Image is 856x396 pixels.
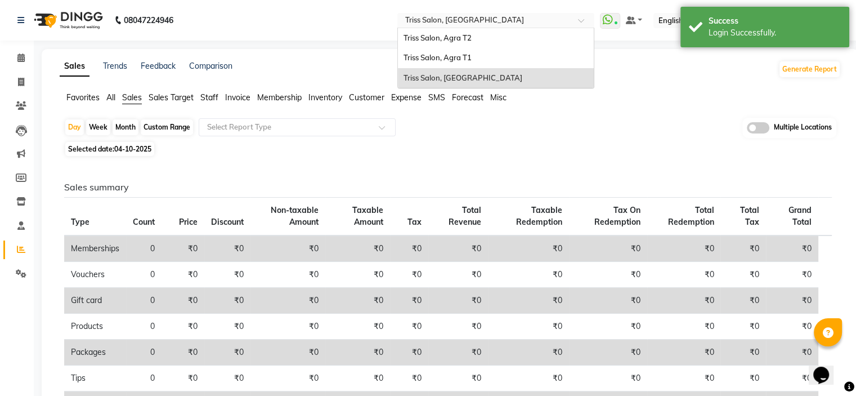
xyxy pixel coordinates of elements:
[647,288,720,314] td: ₹0
[64,366,126,391] td: Tips
[86,119,110,135] div: Week
[488,288,569,314] td: ₹0
[788,205,812,227] span: Grand Total
[126,314,162,340] td: 0
[352,205,383,227] span: Taxable Amount
[308,92,342,103] span: Inventory
[113,119,138,135] div: Month
[488,262,569,288] td: ₹0
[488,235,569,262] td: ₹0
[204,340,250,366] td: ₹0
[397,28,594,89] ng-dropdown-panel: Options list
[250,314,325,340] td: ₹0
[390,262,428,288] td: ₹0
[141,119,193,135] div: Custom Range
[126,340,162,366] td: 0
[390,340,428,366] td: ₹0
[452,92,483,103] span: Forecast
[162,262,204,288] td: ₹0
[250,340,325,366] td: ₹0
[64,340,126,366] td: Packages
[720,314,765,340] td: ₹0
[569,340,647,366] td: ₹0
[569,314,647,340] td: ₹0
[766,235,818,262] td: ₹0
[390,235,428,262] td: ₹0
[204,366,250,391] td: ₹0
[64,262,126,288] td: Vouchers
[257,92,302,103] span: Membership
[325,314,390,340] td: ₹0
[390,314,428,340] td: ₹0
[390,366,428,391] td: ₹0
[64,314,126,340] td: Products
[60,56,89,77] a: Sales
[766,314,818,340] td: ₹0
[428,340,488,366] td: ₹0
[179,217,198,227] span: Price
[162,288,204,314] td: ₹0
[65,142,154,156] span: Selected date:
[204,262,250,288] td: ₹0
[428,288,488,314] td: ₹0
[569,235,647,262] td: ₹0
[64,182,832,193] h6: Sales summary
[766,366,818,391] td: ₹0
[647,262,720,288] td: ₹0
[490,92,507,103] span: Misc
[124,5,173,36] b: 08047224946
[325,262,390,288] td: ₹0
[126,288,162,314] td: 0
[428,262,488,288] td: ₹0
[709,15,841,27] div: Success
[516,205,562,227] span: Taxable Redemption
[29,5,106,36] img: logo
[488,340,569,366] td: ₹0
[569,288,647,314] td: ₹0
[349,92,384,103] span: Customer
[211,217,244,227] span: Discount
[720,366,765,391] td: ₹0
[647,366,720,391] td: ₹0
[488,314,569,340] td: ₹0
[404,33,472,42] span: Triss Salon, Agra T2
[325,235,390,262] td: ₹0
[488,366,569,391] td: ₹0
[250,288,325,314] td: ₹0
[106,92,115,103] span: All
[720,288,765,314] td: ₹0
[709,27,841,39] div: Login Successfully.
[594,205,640,227] span: Tax On Redemption
[647,235,720,262] td: ₹0
[720,340,765,366] td: ₹0
[250,262,325,288] td: ₹0
[720,235,765,262] td: ₹0
[325,366,390,391] td: ₹0
[766,262,818,288] td: ₹0
[271,205,319,227] span: Non-taxable Amount
[766,288,818,314] td: ₹0
[126,235,162,262] td: 0
[66,92,100,103] span: Favorites
[133,217,155,227] span: Count
[200,92,218,103] span: Staff
[65,119,84,135] div: Day
[250,366,325,391] td: ₹0
[114,145,151,153] span: 04-10-2025
[766,340,818,366] td: ₹0
[204,288,250,314] td: ₹0
[162,314,204,340] td: ₹0
[647,340,720,366] td: ₹0
[740,205,759,227] span: Total Tax
[126,366,162,391] td: 0
[390,288,428,314] td: ₹0
[103,61,127,71] a: Trends
[149,92,194,103] span: Sales Target
[404,73,522,82] span: Triss Salon, [GEOGRAPHIC_DATA]
[250,235,325,262] td: ₹0
[569,366,647,391] td: ₹0
[809,351,845,385] iframe: chat widget
[391,92,422,103] span: Expense
[162,235,204,262] td: ₹0
[204,314,250,340] td: ₹0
